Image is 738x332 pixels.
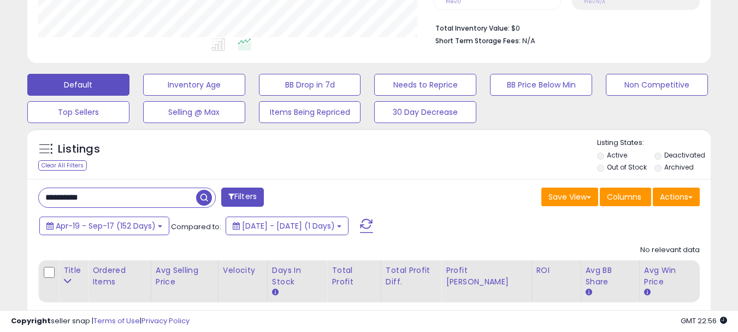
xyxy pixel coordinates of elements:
[607,150,627,160] label: Active
[27,74,129,96] button: Default
[586,288,592,298] small: Avg BB Share.
[586,265,635,288] div: Avg BB Share
[664,162,694,172] label: Archived
[259,101,361,123] button: Items Being Repriced
[653,188,700,206] button: Actions
[644,265,695,288] div: Avg Win Price
[600,188,651,206] button: Columns
[63,265,83,276] div: Title
[171,222,221,232] span: Compared to:
[607,191,641,202] span: Columns
[221,188,264,207] button: Filters
[38,160,87,171] div: Clear All Filters
[386,265,436,288] div: Total Profit Diff.
[93,316,140,326] a: Terms of Use
[272,288,279,298] small: Days In Stock.
[27,101,129,123] button: Top Sellers
[11,316,51,326] strong: Copyright
[141,316,190,326] a: Privacy Policy
[490,74,592,96] button: BB Price Below Min
[143,74,245,96] button: Inventory Age
[640,245,700,255] div: No relevant data
[39,217,169,235] button: Apr-19 - Sep-17 (152 Days)
[374,101,476,123] button: 30 Day Decrease
[272,265,323,288] div: Days In Stock
[664,150,705,160] label: Deactivated
[11,316,190,327] div: seller snap | |
[242,220,335,231] span: [DATE] - [DATE] (1 Days)
[374,74,476,96] button: Needs to Reprice
[644,288,651,298] small: Avg Win Price.
[446,265,527,288] div: Profit [PERSON_NAME]
[156,265,214,288] div: Avg Selling Price
[597,138,711,148] p: Listing States:
[58,142,100,157] h5: Listings
[606,74,708,96] button: Non Competitive
[607,162,647,172] label: Out of Stock
[536,265,576,276] div: ROI
[56,220,156,231] span: Apr-19 - Sep-17 (152 Days)
[143,101,245,123] button: Selling @ Max
[226,217,349,235] button: [DATE] - [DATE] (1 Days)
[259,74,361,96] button: BB Drop in 7d
[681,316,727,326] span: 2025-09-16 22:56 GMT
[541,188,598,206] button: Save View
[92,265,146,288] div: Ordered Items
[332,265,376,288] div: Total Profit
[223,265,263,276] div: Velocity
